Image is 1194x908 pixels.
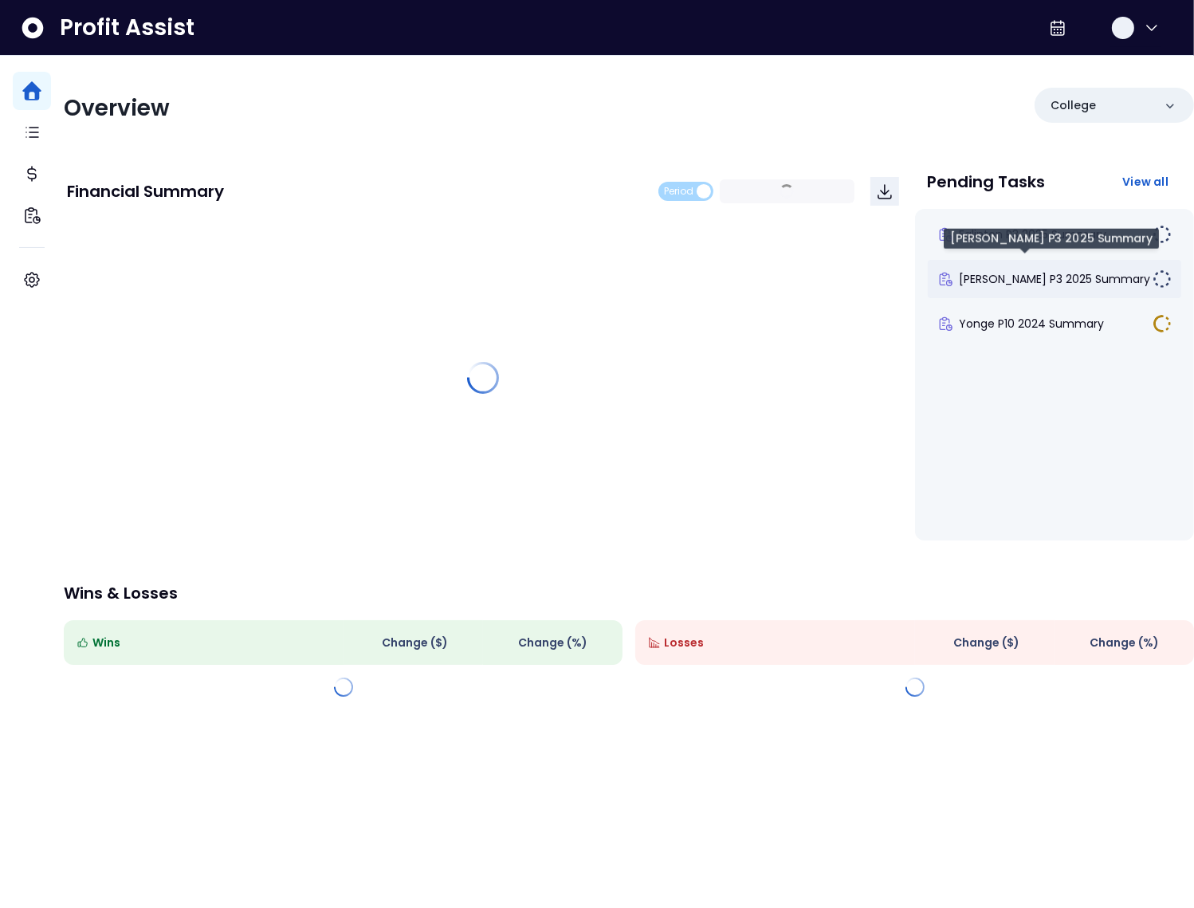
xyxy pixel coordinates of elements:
span: View all [1122,174,1168,190]
span: Overview [64,92,170,124]
span: Change ( $ ) [953,635,1019,651]
p: College [1051,97,1096,114]
span: Change (%) [1090,635,1159,651]
button: Download [870,177,899,206]
span: Yonge P10 2024 Summary [960,316,1105,332]
span: Change (%) [518,635,587,651]
span: Losses [664,635,704,651]
p: Financial Summary [67,183,224,199]
img: In Progress [1153,314,1172,333]
span: Profit Assist [60,14,194,42]
p: Wins & Losses [64,585,1194,601]
span: Eglinton P3 2025 Summary [960,226,1107,242]
img: Not yet Started [1153,269,1172,289]
button: View all [1110,167,1181,196]
img: Not yet Started [1153,225,1172,244]
span: Change ( $ ) [382,635,448,651]
p: Pending Tasks [928,174,1046,190]
span: [PERSON_NAME] P3 2025 Summary [960,271,1151,287]
span: Wins [92,635,120,651]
